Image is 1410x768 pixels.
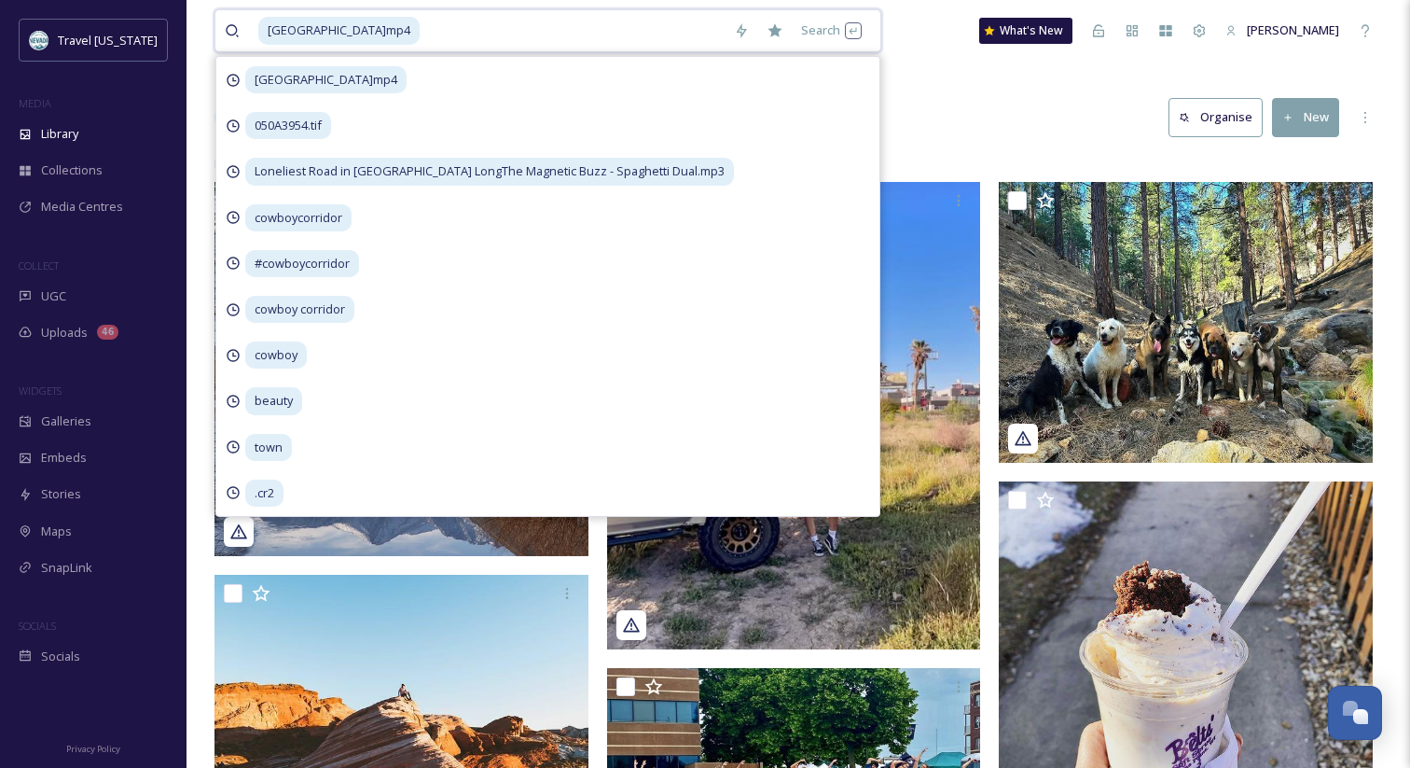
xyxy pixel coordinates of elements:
span: #cowboycorridor [245,250,359,277]
div: 46 [97,325,118,340]
span: Library [41,125,78,143]
div: Search [792,12,871,49]
span: UGC [41,287,66,305]
span: town [245,434,292,461]
a: [PERSON_NAME] [1216,12,1348,49]
span: cowboycorridor [245,204,352,231]
span: Privacy Policy [66,743,120,755]
span: Socials [41,648,80,665]
span: Travel [US_STATE] [58,32,158,49]
span: Stories [41,485,81,503]
span: Media Centres [41,198,123,216]
span: beauty [245,387,302,414]
span: Deleted in last 365 Days [214,155,347,173]
a: What's New [979,18,1072,44]
span: Maps [41,523,72,540]
span: Embeds [41,449,87,467]
button: Open Chat [1328,686,1382,740]
span: cowboy [245,342,307,369]
span: SOCIALS [19,619,56,633]
span: [PERSON_NAME] [1247,21,1339,38]
span: .cr2 [245,480,283,507]
span: Uploads [41,324,88,342]
span: SnapLink [41,559,92,577]
span: [GEOGRAPHIC_DATA]mp4 [245,66,407,93]
span: WIDGETS [19,384,62,398]
img: catie.and.the.boys_12312024_0.jpg [999,182,1373,463]
img: tomr_creative_12312024_18030366689406277.jpg [214,182,588,556]
span: Galleries [41,412,91,430]
span: COLLECT [19,258,59,272]
span: cowboy corridor [245,296,354,323]
span: MEDIA [19,96,51,110]
span: Loneliest Road in [GEOGRAPHIC_DATA] LongThe Magnetic Buzz - Spaghetti Dual.mp3 [245,158,734,185]
button: Organise [1168,98,1263,136]
span: Collections [41,161,103,179]
img: download.jpeg [30,31,48,49]
a: Privacy Policy [66,736,120,759]
span: [GEOGRAPHIC_DATA]mp4 [258,17,420,44]
span: 050A3954.tif [245,112,331,139]
a: Organise [1168,98,1272,136]
button: New [1272,98,1339,136]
